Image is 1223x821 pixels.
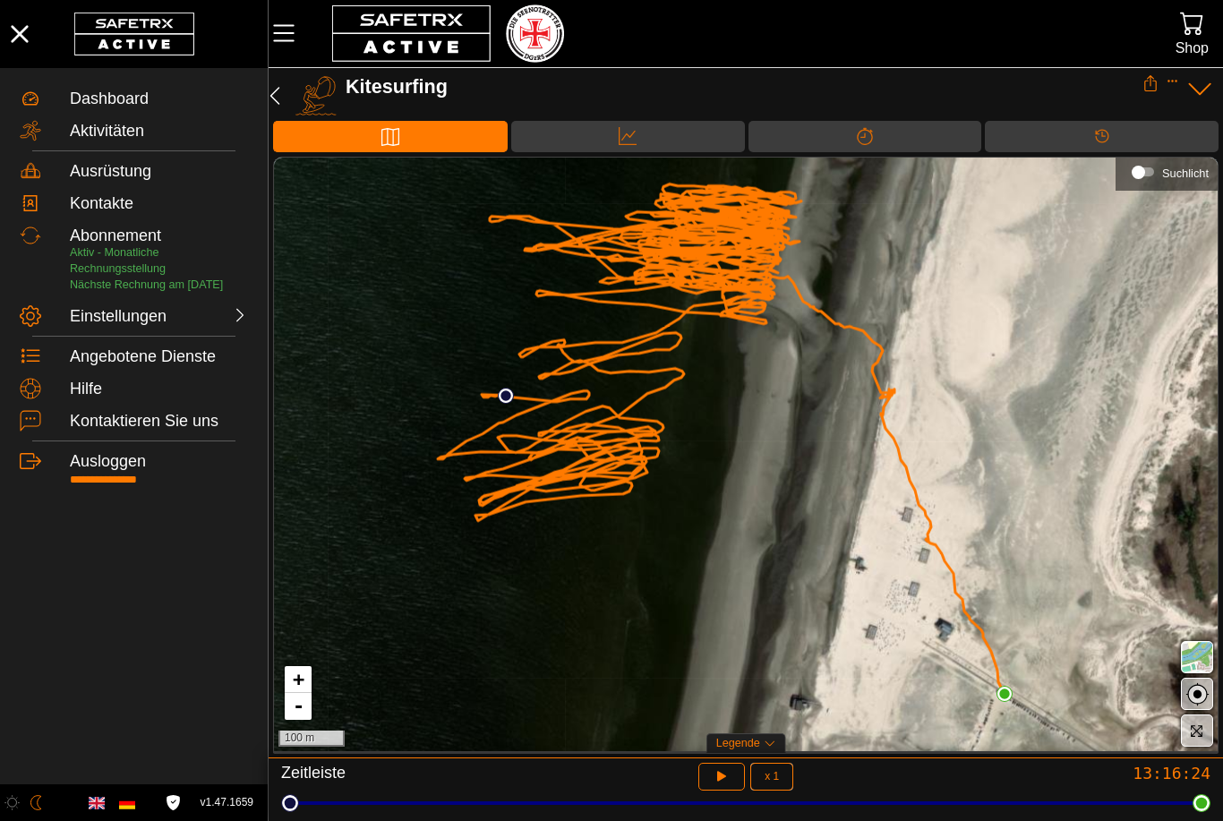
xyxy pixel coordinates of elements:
div: Trennung [748,121,982,152]
button: v1.47.1659 [190,788,264,817]
div: Suchlicht [1162,167,1209,180]
img: ModeDark.svg [29,795,44,810]
div: Suchlicht [1125,158,1209,185]
div: Angebotene Dienste [70,347,248,367]
img: PathEnd.svg [996,686,1013,702]
div: Ausloggen [70,452,248,472]
div: Karte [273,121,508,152]
img: Help.svg [20,378,41,399]
span: x 1 [765,771,779,782]
div: Abonnement [70,227,248,246]
button: German [112,788,142,818]
div: Kontakte [70,194,248,214]
img: ModeLight.svg [4,795,20,810]
div: Kontaktieren Sie uns [70,412,248,432]
button: MenÜ [269,14,313,52]
span: Nächste Rechnung am [DATE] [70,278,223,291]
div: Dashboard [70,90,248,109]
div: Hilfe [70,380,248,399]
div: Daten [511,121,745,152]
img: Equipment.svg [20,160,41,182]
a: Zoom in [285,666,312,693]
span: Legende [716,737,760,749]
img: en.svg [89,795,105,811]
div: 13:16:24 [903,763,1210,783]
div: Zeitleiste [281,763,588,791]
button: x 1 [750,763,793,791]
span: v1.47.1659 [201,793,253,812]
img: KITE_SURFING.svg [295,75,337,116]
button: English [81,788,112,818]
div: Ausrüstung [70,162,248,182]
div: Einstellungen [70,307,156,327]
img: ContactUs.svg [20,410,41,432]
div: 100 m [278,731,345,747]
a: Lizenzvereinbarung [161,795,185,810]
div: Kitesurfing [346,75,1142,98]
img: de.svg [119,795,135,811]
div: Timeline [985,121,1219,152]
button: Zurücü [261,75,289,116]
div: Shop [1176,36,1209,60]
img: Subscription.svg [20,225,41,246]
img: PathStart.svg [498,388,514,404]
button: Expand [1167,75,1179,88]
img: RescueLogo.png [506,4,563,63]
div: Aktivitäten [70,122,248,141]
a: Zoom out [285,693,312,720]
img: Activities.svg [20,120,41,141]
span: Aktiv - Monatliche Rechnungsstellung [70,246,166,275]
